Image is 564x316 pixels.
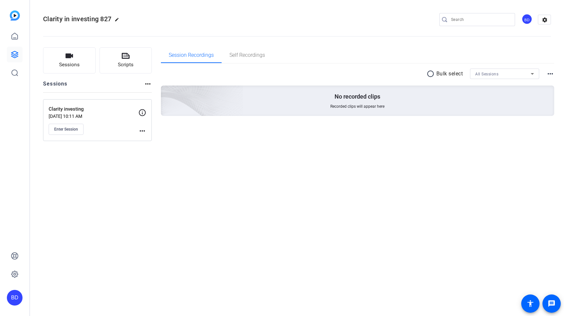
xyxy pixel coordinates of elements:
[43,80,68,92] h2: Sessions
[49,124,84,135] button: Enter Session
[538,15,551,25] mat-icon: settings
[436,70,463,78] p: Bulk select
[7,290,23,306] div: BD
[88,21,243,163] img: embarkstudio-empty-session.png
[526,300,534,308] mat-icon: accessibility
[118,61,133,69] span: Scripts
[10,10,20,21] img: blue-gradient.svg
[330,104,384,109] span: Recorded clips will appear here
[100,47,152,73] button: Scripts
[522,14,532,24] div: BD
[115,17,122,25] mat-icon: edit
[43,15,111,23] span: Clarity in investing 827
[138,127,146,135] mat-icon: more_horiz
[144,80,152,88] mat-icon: more_horiz
[335,93,380,101] p: No recorded clips
[59,61,80,69] span: Sessions
[49,105,138,113] p: Clarity investing
[54,127,78,132] span: Enter Session
[229,53,265,58] span: Self Recordings
[475,72,498,76] span: All Sessions
[451,16,510,24] input: Search
[427,70,436,78] mat-icon: radio_button_unchecked
[546,70,554,78] mat-icon: more_horiz
[49,114,138,119] p: [DATE] 10:11 AM
[169,53,214,58] span: Session Recordings
[43,47,96,73] button: Sessions
[522,14,533,25] ngx-avatar: Ben Donnelly
[548,300,556,308] mat-icon: message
